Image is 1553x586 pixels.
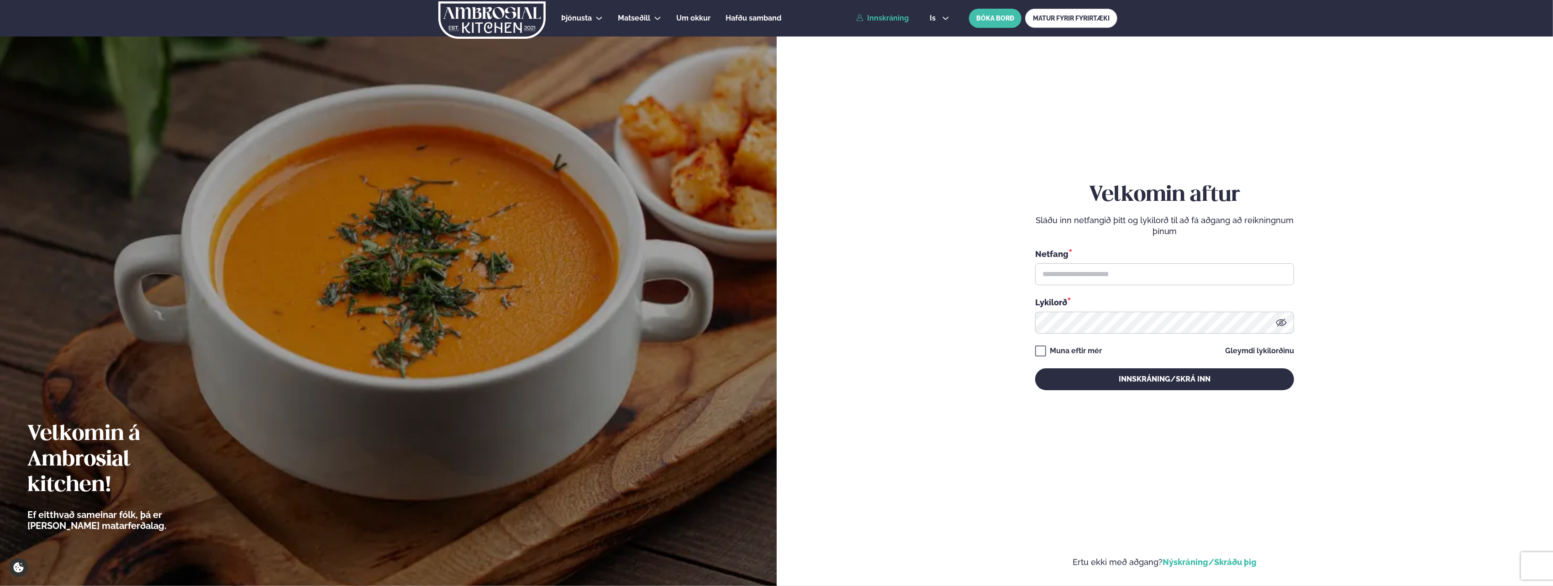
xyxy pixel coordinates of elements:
[618,13,650,24] a: Matseðill
[676,13,711,24] a: Um okkur
[726,14,781,22] span: Hafðu samband
[1025,9,1117,28] a: MATUR FYRIR FYRIRTÆKI
[1035,248,1294,260] div: Netfang
[1225,347,1294,355] a: Gleymdi lykilorðinu
[726,13,781,24] a: Hafðu samband
[1035,183,1294,208] h2: Velkomin aftur
[1035,368,1294,390] button: Innskráning/Skrá inn
[856,14,909,22] a: Innskráning
[27,509,217,531] p: Ef eitthvað sameinar fólk, þá er [PERSON_NAME] matarferðalag.
[27,422,217,498] h2: Velkomin á Ambrosial kitchen!
[437,1,547,39] img: logo
[561,13,592,24] a: Þjónusta
[9,558,28,577] a: Cookie settings
[618,14,650,22] span: Matseðill
[1035,215,1294,237] p: Sláðu inn netfangið þitt og lykilorð til að fá aðgang að reikningnum þínum
[1163,557,1257,567] a: Nýskráning/Skráðu þig
[676,14,711,22] span: Um okkur
[969,9,1021,28] button: BÓKA BORÐ
[804,557,1526,568] p: Ertu ekki með aðgang?
[1035,296,1294,308] div: Lykilorð
[922,15,957,22] button: is
[561,14,592,22] span: Þjónusta
[930,15,938,22] span: is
